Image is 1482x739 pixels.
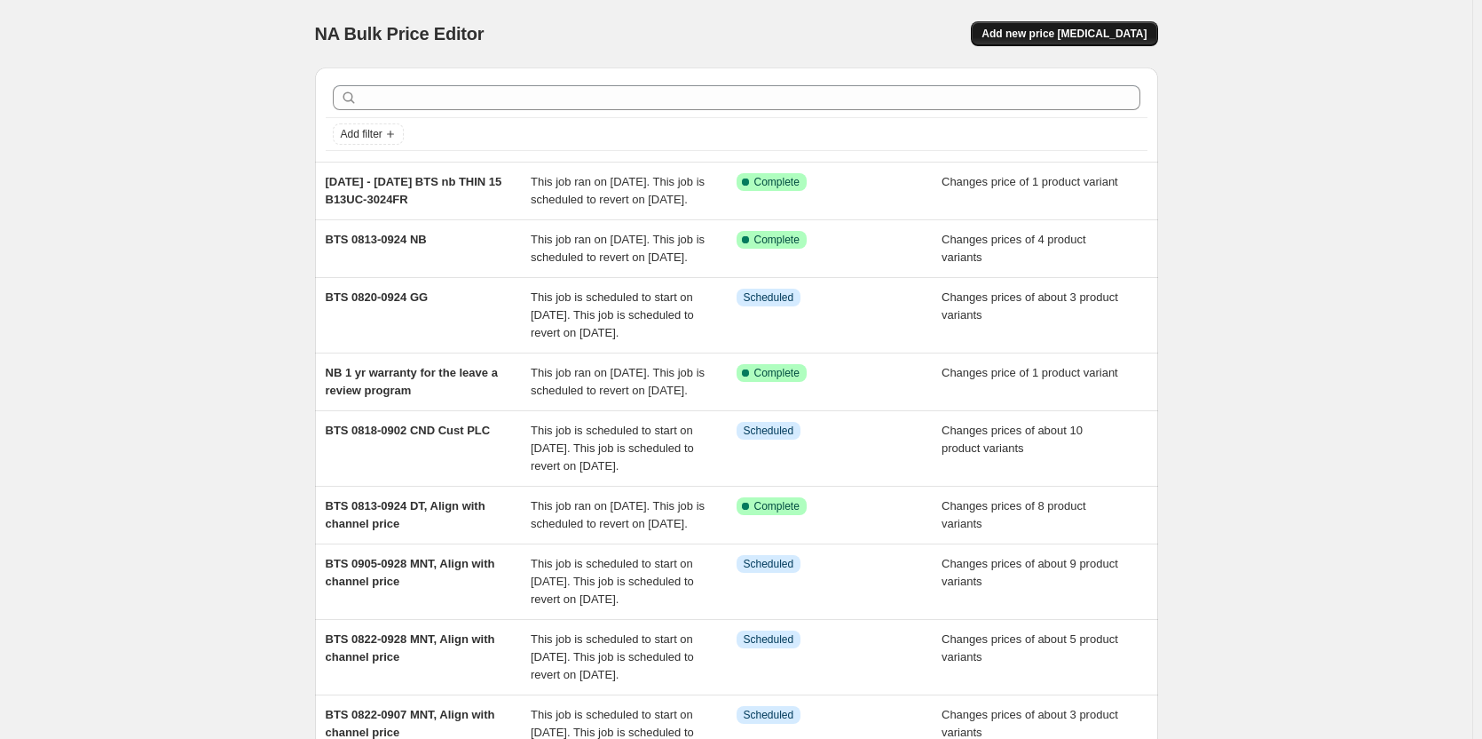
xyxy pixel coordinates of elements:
[531,557,694,606] span: This job is scheduled to start on [DATE]. This job is scheduled to revert on [DATE].
[326,499,485,530] span: BTS 0813-0924 DT, Align with channel price
[326,632,495,664] span: BTS 0822-0928 MNT, Align with channel price
[942,632,1118,664] span: Changes prices of about 5 product variants
[744,290,794,305] span: Scheduled
[744,708,794,722] span: Scheduled
[315,24,485,44] span: NA Bulk Price Editor
[754,366,800,380] span: Complete
[942,557,1118,588] span: Changes prices of about 9 product variants
[942,708,1118,739] span: Changes prices of about 3 product variants
[531,499,705,530] span: This job ran on [DATE]. This job is scheduled to revert on [DATE].
[326,366,498,397] span: NB 1 yr warranty for the leave a review program
[333,123,404,145] button: Add filter
[326,424,491,437] span: BTS 0818-0902 CND Cust PLC
[744,557,794,571] span: Scheduled
[942,424,1083,455] span: Changes prices of about 10 product variants
[942,175,1118,188] span: Changes price of 1 product variant
[531,290,694,339] span: This job is scheduled to start on [DATE]. This job is scheduled to revert on [DATE].
[942,366,1118,379] span: Changes price of 1 product variant
[942,233,1086,264] span: Changes prices of 4 product variants
[326,290,429,304] span: BTS 0820-0924 GG
[531,175,705,206] span: This job ran on [DATE]. This job is scheduled to revert on [DATE].
[744,632,794,647] span: Scheduled
[326,175,502,206] span: [DATE] - [DATE] BTS nb THIN 15 B13UC-3024FR
[531,366,705,397] span: This job ran on [DATE]. This job is scheduled to revert on [DATE].
[531,424,694,473] span: This job is scheduled to start on [DATE]. This job is scheduled to revert on [DATE].
[754,499,800,513] span: Complete
[531,233,705,264] span: This job ran on [DATE]. This job is scheduled to revert on [DATE].
[971,21,1157,46] button: Add new price [MEDICAL_DATA]
[744,424,794,438] span: Scheduled
[942,290,1118,322] span: Changes prices of about 3 product variants
[754,175,800,189] span: Complete
[326,557,495,588] span: BTS 0905-0928 MNT, Align with channel price
[341,127,382,141] span: Add filter
[326,233,427,246] span: BTS 0813-0924 NB
[531,632,694,681] span: This job is scheduled to start on [DATE]. This job is scheduled to revert on [DATE].
[754,233,800,247] span: Complete
[326,708,495,739] span: BTS 0822-0907 MNT, Align with channel price
[981,27,1147,41] span: Add new price [MEDICAL_DATA]
[942,499,1086,530] span: Changes prices of 8 product variants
